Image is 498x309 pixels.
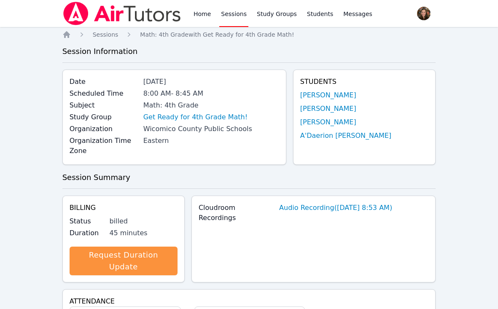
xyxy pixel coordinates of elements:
div: billed [109,216,178,226]
a: Get Ready for 4th Grade Math! [143,112,248,122]
label: Study Group [70,112,138,122]
a: Math: 4th Gradewith Get Ready for 4th Grade Math! [140,30,294,39]
label: Scheduled Time [70,89,138,99]
a: A'Daerion [PERSON_NAME] [300,131,391,141]
label: Date [70,77,138,87]
a: Request Duration Update [70,247,178,275]
label: Organization Time Zone [70,136,138,156]
div: Eastern [143,136,279,146]
a: [PERSON_NAME] [300,104,356,114]
label: Subject [70,100,138,110]
h3: Session Information [62,46,436,57]
div: [DATE] [143,77,279,87]
span: Math: 4th Grade with Get Ready for 4th Grade Math! [140,31,294,38]
h4: Attendance [70,296,429,306]
div: Wicomico County Public Schools [143,124,279,134]
span: Sessions [93,31,118,38]
a: [PERSON_NAME] [300,117,356,127]
div: 8:00 AM - 8:45 AM [143,89,279,99]
h3: Session Summary [62,172,436,183]
div: Math: 4th Grade [143,100,279,110]
a: [PERSON_NAME] [300,90,356,100]
span: Messages [343,10,372,18]
label: Duration [70,228,105,238]
h4: Students [300,77,429,87]
img: Air Tutors [62,2,182,25]
h4: Billing [70,203,178,213]
a: Audio Recording([DATE] 8:53 AM) [279,203,392,213]
label: Status [70,216,105,226]
nav: Breadcrumb [62,30,436,39]
a: Sessions [93,30,118,39]
div: 45 minutes [109,228,178,238]
label: Cloudroom Recordings [199,203,274,223]
label: Organization [70,124,138,134]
